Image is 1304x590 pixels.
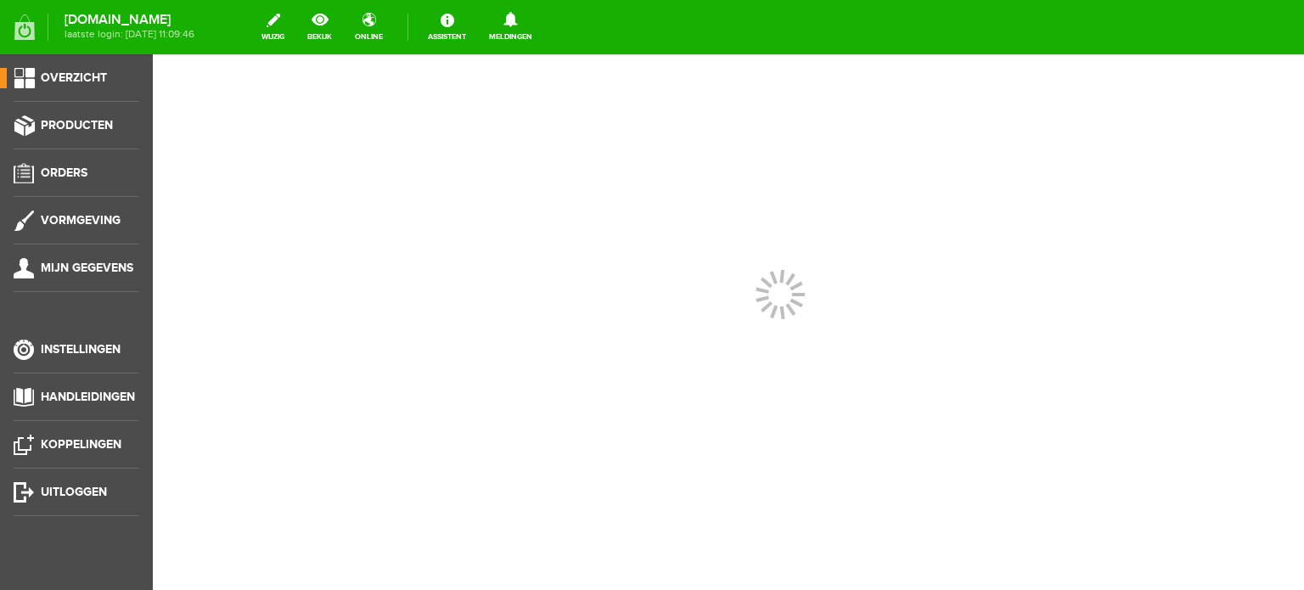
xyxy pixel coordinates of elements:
a: online [345,8,393,46]
span: Koppelingen [41,437,121,452]
span: Mijn gegevens [41,261,133,275]
strong: [DOMAIN_NAME] [65,15,194,25]
span: Overzicht [41,70,107,85]
a: Assistent [418,8,476,46]
span: Orders [41,166,87,180]
span: Instellingen [41,342,121,357]
a: wijzig [251,8,295,46]
span: laatste login: [DATE] 11:09:46 [65,30,194,39]
span: Producten [41,118,113,132]
span: Vormgeving [41,213,121,228]
span: Uitloggen [41,485,107,499]
a: Meldingen [479,8,542,46]
a: bekijk [297,8,342,46]
span: Handleidingen [41,390,135,404]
